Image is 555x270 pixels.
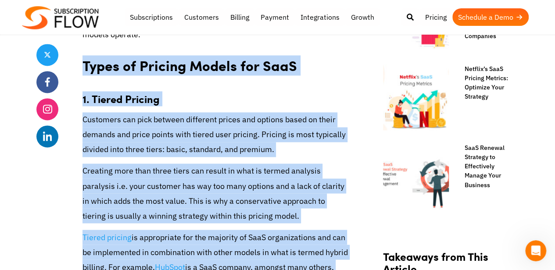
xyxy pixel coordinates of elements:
img: SaaS Renewal Strategy [383,143,449,209]
span: Types of Pricing Models for SaaS [82,55,297,75]
a: Pricing [419,8,452,26]
img: SaaS pricing metrics [383,64,449,130]
a: Growth [345,8,380,26]
a: Payment [255,8,295,26]
a: Customers [179,8,225,26]
img: Subscriptionflow [22,6,99,29]
a: Billing [225,8,255,26]
span: 1. Tiered Pricing [82,91,160,106]
a: SaaS Renewal Strategy to Effectively Manage Your Business [456,143,510,189]
span: Customers can pick between different prices and options based on their demands and price points w... [82,114,346,154]
a: Schedule a Demo [452,8,529,26]
iframe: Intercom live chat [525,240,546,261]
a: Netflix’s SaaS Pricing Metrics: Optimize Your Strategy [456,64,510,101]
a: Tiered pricing [82,232,132,242]
a: Subscriptions [124,8,179,26]
span: Creating more than three tiers can result in what is termed analysis paralysis i.e. your customer... [82,166,344,221]
a: Integrations [295,8,345,26]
